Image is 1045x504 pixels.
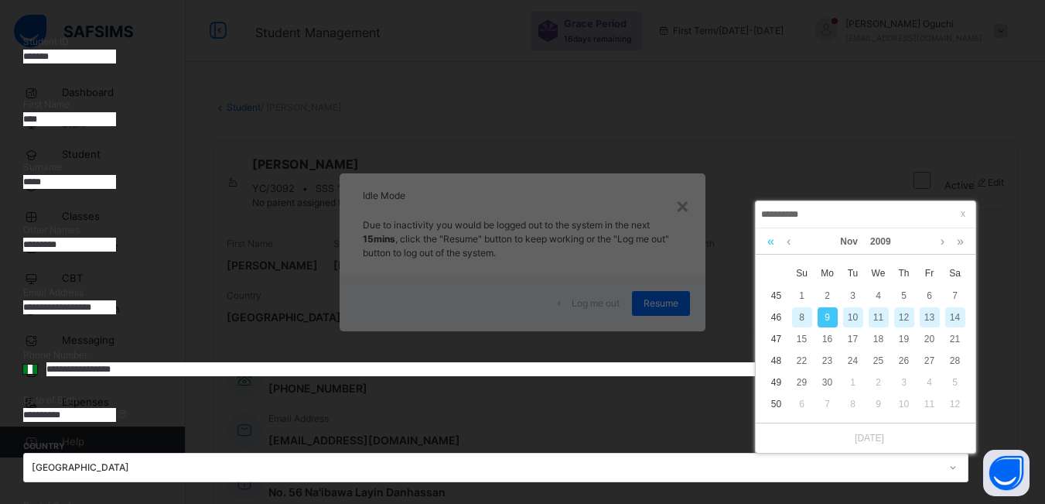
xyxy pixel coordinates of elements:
div: 3 [894,372,914,393]
label: Email Address [23,286,84,298]
div: 11 [869,307,889,327]
a: [DATE] [847,431,884,445]
td: November 8, 2009 [789,307,814,328]
div: 10 [843,307,863,327]
div: 8 [792,307,812,327]
th: Tue [840,262,866,285]
div: 16 [818,329,838,349]
div: 18 [869,329,889,349]
div: 13 [920,307,940,327]
td: December 11, 2009 [917,393,942,415]
div: 2 [869,372,889,393]
a: Next month (PageDown) [937,228,948,255]
span: We [866,266,891,280]
td: 47 [763,328,789,350]
th: Thu [891,262,917,285]
td: December 7, 2009 [814,393,840,415]
div: 30 [818,372,838,393]
td: December 9, 2009 [866,393,891,415]
label: Phone Number [23,349,87,361]
th: Fri [917,262,942,285]
th: Wed [866,262,891,285]
td: November 20, 2009 [917,328,942,350]
div: 24 [843,351,863,371]
td: November 2, 2009 [814,285,840,307]
span: Tu [840,266,866,280]
td: 48 [763,350,789,372]
div: 15 [792,329,812,349]
label: Date of Birth [23,394,77,406]
div: 6 [920,286,940,306]
td: December 4, 2009 [917,372,942,393]
td: November 12, 2009 [891,307,917,328]
div: 4 [920,372,940,393]
div: 26 [894,351,914,371]
td: December 2, 2009 [866,372,891,393]
a: Nov [834,228,864,255]
td: December 10, 2009 [891,393,917,415]
td: December 3, 2009 [891,372,917,393]
th: Sat [942,262,968,285]
label: Student ID [23,36,69,47]
span: Sa [942,266,968,280]
div: 5 [894,286,914,306]
div: 29 [792,372,812,393]
div: 12 [894,307,914,327]
div: 17 [843,329,863,349]
div: 14 [945,307,965,327]
td: November 28, 2009 [942,350,968,372]
div: 28 [945,351,965,371]
td: 46 [763,307,789,328]
td: November 30, 2009 [814,372,840,393]
td: November 24, 2009 [840,350,866,372]
div: 1 [843,372,863,393]
div: 10 [894,394,914,414]
div: 6 [792,394,812,414]
a: Last year (Control + left) [763,228,778,255]
td: November 11, 2009 [866,307,891,328]
td: November 7, 2009 [942,285,968,307]
div: 25 [869,351,889,371]
td: December 5, 2009 [942,372,968,393]
td: November 17, 2009 [840,328,866,350]
div: 4 [869,286,889,306]
button: Open asap [983,450,1030,496]
div: 7 [818,394,838,414]
div: 2 [818,286,838,306]
a: Next year (Control + right) [953,228,968,255]
td: November 1, 2009 [789,285,814,307]
td: November 25, 2009 [866,350,891,372]
div: 7 [945,286,965,306]
span: COUNTRY [23,441,65,451]
td: November 27, 2009 [917,350,942,372]
td: November 26, 2009 [891,350,917,372]
td: November 21, 2009 [942,328,968,350]
td: November 29, 2009 [789,372,814,393]
td: 49 [763,372,789,393]
th: Mon [814,262,840,285]
label: Other Names [23,224,80,235]
td: December 6, 2009 [789,393,814,415]
td: November 13, 2009 [917,307,942,328]
td: November 19, 2009 [891,328,917,350]
label: First Name [23,98,70,110]
div: 8 [843,394,863,414]
div: 5 [945,372,965,393]
td: November 5, 2009 [891,285,917,307]
td: 45 [763,285,789,307]
div: 20 [920,329,940,349]
td: November 6, 2009 [917,285,942,307]
div: 27 [920,351,940,371]
label: Surname [23,161,62,173]
div: 9 [869,394,889,414]
a: 2009 [864,228,897,255]
a: Previous month (PageUp) [783,228,794,255]
div: 3 [843,286,863,306]
div: 12 [945,394,965,414]
td: December 1, 2009 [840,372,866,393]
td: November 14, 2009 [942,307,968,328]
td: November 23, 2009 [814,350,840,372]
span: Mo [814,266,840,280]
td: November 16, 2009 [814,328,840,350]
span: Fr [917,266,942,280]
